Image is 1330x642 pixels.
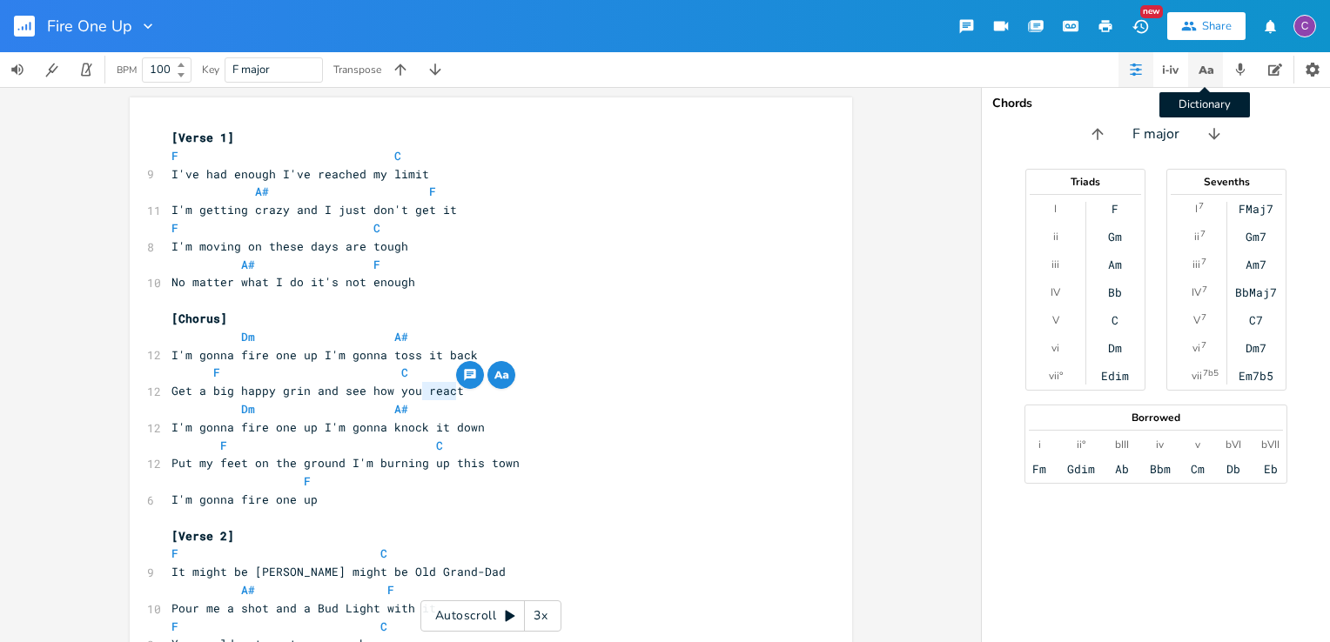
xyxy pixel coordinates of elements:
[171,383,464,398] span: Get a big happy grin and see how you react
[171,619,178,634] span: F
[373,257,380,272] span: F
[1200,227,1206,241] sup: 7
[202,64,219,75] div: Key
[171,455,520,471] span: Put my feet on the ground I'm burning up this town
[171,419,485,435] span: I'm gonna fire one up I'm gonna knock it down
[394,329,408,344] span: A#
[171,528,234,544] span: [Verse 2]
[171,545,178,561] span: F
[171,238,408,254] span: I'm moving on these days are tough
[171,166,429,182] span: I've had enough I've reached my limit
[1194,230,1199,244] div: ii
[1192,369,1202,383] div: vii
[1201,255,1206,269] sup: 7
[1108,257,1122,271] div: Am
[1201,338,1206,352] sup: 7
[255,184,269,199] span: A#
[1051,257,1059,271] div: iii
[171,311,227,326] span: [Chorus]
[1115,462,1129,476] div: Ab
[1202,18,1232,34] div: Share
[1246,341,1266,355] div: Dm7
[1049,369,1063,383] div: vii°
[1132,124,1179,144] span: F major
[171,564,506,579] span: It might be [PERSON_NAME] might be Old Grand-Dad
[117,65,137,75] div: BPM
[436,438,443,453] span: C
[1067,462,1095,476] div: Gdim
[213,364,220,380] span: F
[1201,311,1206,324] sup: 7
[387,582,394,598] span: F
[1192,257,1200,271] div: iii
[171,220,178,236] span: F
[394,401,408,417] span: A#
[1167,12,1246,40] button: Share
[1191,462,1205,476] div: Cm
[429,184,436,199] span: F
[525,600,556,632] div: 3x
[1199,199,1204,213] sup: 7
[1140,5,1163,18] div: New
[1038,438,1041,451] div: i
[171,148,178,164] span: F
[1293,6,1316,46] button: C
[1195,202,1198,216] div: I
[1193,313,1200,327] div: V
[1226,438,1241,451] div: bVI
[1108,230,1122,244] div: Gm
[394,148,401,164] span: C
[1249,313,1263,327] div: C7
[171,274,415,290] span: No matter what I do it's not enough
[380,619,387,634] span: C
[420,600,561,632] div: Autoscroll
[1246,257,1266,271] div: Am7
[304,473,311,489] span: F
[1051,285,1060,299] div: IV
[1108,341,1122,355] div: Dm
[1264,462,1278,476] div: Eb
[171,202,457,217] span: I'm getting crazy and I just don't get it
[1156,438,1164,451] div: iv
[1053,230,1058,244] div: ii
[1077,438,1085,451] div: ii°
[1261,438,1280,451] div: bVII
[373,220,380,236] span: C
[1123,10,1158,42] button: New
[1202,283,1207,297] sup: 7
[1188,52,1223,87] button: Dictionary
[1108,285,1122,299] div: Bb
[1195,438,1200,451] div: v
[220,438,227,453] span: F
[1112,313,1118,327] div: C
[1051,341,1059,355] div: vi
[401,364,408,380] span: C
[232,62,270,77] span: F major
[992,97,1320,110] div: Chords
[1025,412,1286,423] div: Borrowed
[1150,462,1171,476] div: Bbm
[241,257,255,272] span: A#
[1101,369,1129,383] div: Edim
[241,401,255,417] span: Dm
[1026,177,1145,187] div: Triads
[171,347,478,363] span: I'm gonna fire one up I'm gonna toss it back
[380,545,387,561] span: C
[1239,369,1273,383] div: Em7b5
[1115,438,1129,451] div: bIII
[1032,462,1046,476] div: Fm
[1052,313,1059,327] div: V
[333,64,381,75] div: Transpose
[1226,462,1240,476] div: Db
[1192,341,1200,355] div: vi
[1203,366,1219,380] sup: 7b5
[1054,202,1057,216] div: I
[241,329,255,344] span: Dm
[171,130,234,145] span: [Verse 1]
[47,18,132,34] span: Fire One Up
[1239,202,1273,216] div: FMaj7
[1235,285,1277,299] div: BbMaj7
[1112,202,1118,216] div: F
[171,600,436,616] span: Pour me a shot and a Bud Light with it
[1246,230,1266,244] div: Gm7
